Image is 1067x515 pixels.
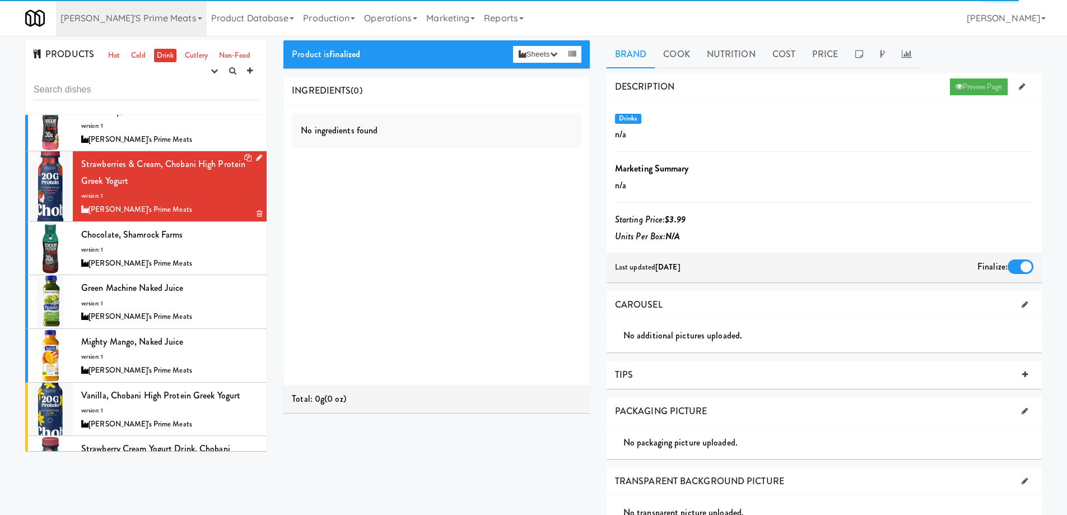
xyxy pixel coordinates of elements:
li: Strawberry Cream Yogurt Drink, Chobani Completeversion: 1[PERSON_NAME]'s Prime Meats [25,436,267,505]
a: Preview Page [950,78,1008,95]
span: version: 1 [81,299,103,308]
span: TIPS [615,368,633,381]
span: PACKAGING PICTURE [615,405,707,417]
span: Strawberry Cream Yogurt Drink, Chobani Complete [81,442,230,472]
a: Price [804,40,847,68]
a: Cold [128,49,148,63]
span: Drinks [615,114,641,124]
span: version: 1 [81,192,103,200]
span: DESCRIPTION [615,80,674,93]
a: Drink [154,49,177,63]
span: (0 oz) [324,392,346,405]
div: [PERSON_NAME]'s Prime Meats [81,364,258,378]
span: Chocolate, Shamrock Farms [81,228,183,241]
span: version: 1 [81,245,103,254]
span: Strawberry, Shamrock Farms [81,104,185,117]
button: Sheets [513,46,562,63]
div: [PERSON_NAME]'s Prime Meats [81,310,258,324]
li: Strawberries & Cream, Chobani High Protein Greek Yogurtversion: 1[PERSON_NAME]'s Prime Meats [25,151,267,221]
span: (0) [351,84,362,97]
b: Marketing Summary [615,162,689,175]
span: Vanilla, Chobani High Protein Greek Yogurt [81,389,240,402]
li: Green Machine Naked Juiceversion: 1[PERSON_NAME]'s Prime Meats [25,275,267,329]
li: Mighty Mango, Naked Juiceversion: 1[PERSON_NAME]'s Prime Meats [25,329,267,383]
a: Cutlery [182,49,211,63]
div: [PERSON_NAME]'s Prime Meats [81,257,258,271]
i: Starting Price: [615,213,686,226]
span: Total: 0g [292,392,324,405]
div: [PERSON_NAME]'s Prime Meats [81,417,258,432]
b: $3.99 [665,213,686,226]
p: n/a [615,177,1033,194]
li: Chocolate, Shamrock Farmsversion: 1[PERSON_NAME]'s Prime Meats [25,222,267,276]
b: [DATE] [655,262,681,272]
span: PRODUCTS [34,48,94,61]
li: Strawberry, Shamrock Farmsversion: 1[PERSON_NAME]'s Prime Meats [25,98,267,152]
a: Non-Food [216,49,253,63]
a: Hot [105,49,123,63]
span: Mighty Mango, Naked Juice [81,335,184,348]
span: version: 1 [81,406,103,415]
span: Strawberries & Cream, Chobani High Protein Greek Yogurt [81,157,245,187]
span: version: 1 [81,352,103,361]
div: No additional pictures uploaded. [623,327,1042,344]
span: Finalize: [977,260,1008,273]
span: INGREDIENTS [292,84,351,97]
span: TRANSPARENT BACKGROUND PICTURE [615,475,784,488]
span: Last updated [615,262,681,272]
input: Search dishes [34,80,258,100]
div: No packaging picture uploaded. [623,434,1042,451]
a: Cost [764,40,804,68]
div: No ingredients found [292,113,581,148]
li: Vanilla, Chobani High Protein Greek Yogurtversion: 1[PERSON_NAME]'s Prime Meats [25,383,267,437]
i: Units Per Box: [615,230,681,243]
a: Nutrition [698,40,764,68]
img: Micromart [25,8,45,28]
span: CAROUSEL [615,298,663,311]
b: finalized [329,48,360,61]
b: N/A [665,230,680,243]
div: [PERSON_NAME]'s Prime Meats [81,203,258,217]
span: version: 1 [81,122,103,130]
div: [PERSON_NAME]'s Prime Meats [81,133,258,147]
span: Product is [292,48,360,61]
span: Green Machine Naked Juice [81,281,184,294]
a: Cook [655,40,698,68]
p: n/a [615,126,1033,143]
a: Brand [607,40,655,68]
